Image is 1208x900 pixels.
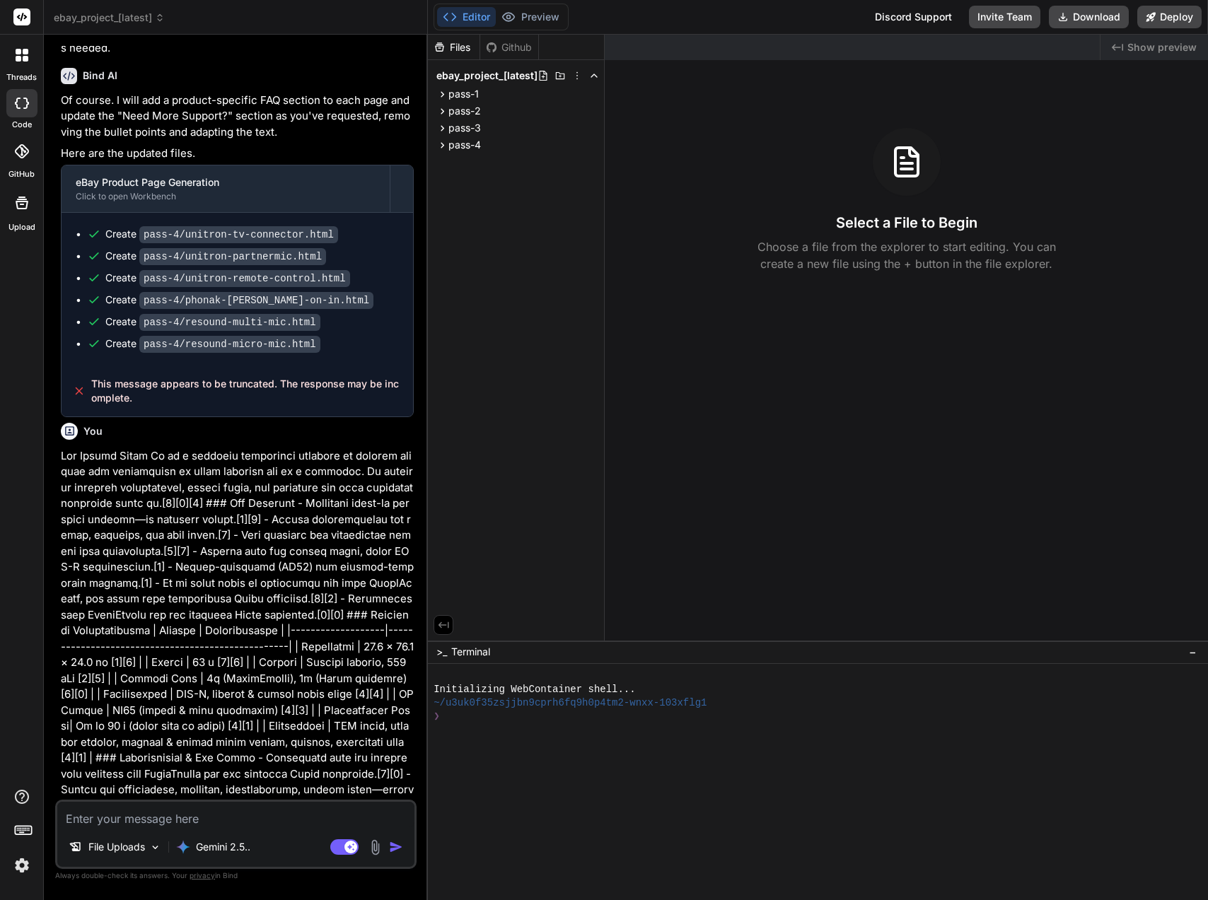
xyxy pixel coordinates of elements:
[496,7,565,27] button: Preview
[139,292,373,309] code: pass-4/phonak-[PERSON_NAME]-on-in.html
[139,226,338,243] code: pass-4/unitron-tv-connector.html
[389,840,403,854] img: icon
[434,683,636,696] span: Initializing WebContainer shell...
[448,87,479,101] span: pass-1
[836,213,977,233] h3: Select a File to Begin
[1189,645,1197,659] span: −
[105,337,320,351] div: Create
[88,840,145,854] p: File Uploads
[451,645,490,659] span: Terminal
[434,696,707,710] span: ~/u3uk0f35zsjjbn9cprh6fq9h0p4tm2-wnxx-103xflg1
[190,871,215,879] span: privacy
[434,710,441,723] span: ❯
[437,7,496,27] button: Editor
[10,853,34,877] img: settings
[105,293,373,308] div: Create
[1186,641,1200,663] button: −
[105,315,320,329] div: Create
[83,69,117,83] h6: Bind AI
[105,249,326,264] div: Create
[105,271,350,286] div: Create
[866,6,960,28] div: Discord Support
[139,270,350,287] code: pass-4/unitron-remote-control.html
[62,165,390,212] button: eBay Product Page GenerationClick to open Workbench
[367,839,383,855] img: attachment
[428,40,480,54] div: Files
[969,6,1040,28] button: Invite Team
[54,11,165,25] span: ebay_project_[latest]
[176,840,190,854] img: Gemini 2.5 Pro
[61,146,414,162] p: Here are the updated files.
[105,227,338,242] div: Create
[12,119,32,131] label: code
[1137,6,1202,28] button: Deploy
[8,221,35,233] label: Upload
[83,424,103,438] h6: You
[436,69,538,83] span: ebay_project_[latest]
[480,40,538,54] div: Github
[139,314,320,331] code: pass-4/resound-multi-mic.html
[139,248,326,265] code: pass-4/unitron-partnermic.html
[448,138,481,152] span: pass-4
[8,168,35,180] label: GitHub
[139,336,320,353] code: pass-4/resound-micro-mic.html
[196,840,250,854] p: Gemini 2.5..
[1127,40,1197,54] span: Show preview
[55,869,417,882] p: Always double-check its answers. Your in Bind
[91,377,402,405] span: This message appears to be truncated. The response may be incomplete.
[149,841,161,853] img: Pick Models
[436,645,447,659] span: >_
[748,238,1065,272] p: Choose a file from the explorer to start editing. You can create a new file using the + button in...
[448,121,481,135] span: pass-3
[76,175,376,189] div: eBay Product Page Generation
[448,104,481,118] span: pass-2
[76,191,376,202] div: Click to open Workbench
[1049,6,1129,28] button: Download
[6,71,37,83] label: threads
[61,93,414,141] p: Of course. I will add a product-specific FAQ section to each page and update the "Need More Suppo...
